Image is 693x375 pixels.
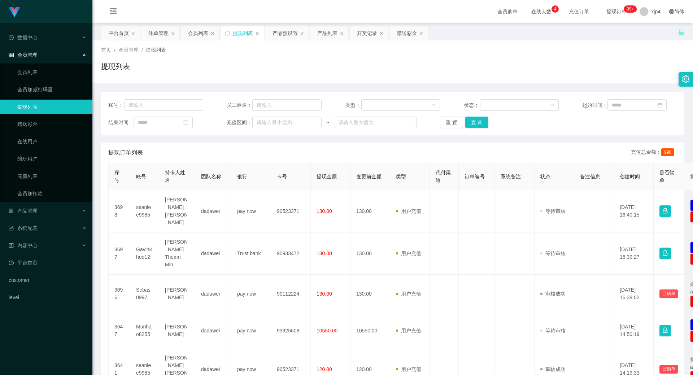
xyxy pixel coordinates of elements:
[231,313,271,348] td: pay now
[9,208,14,213] i: 图标: appstore-o
[124,99,203,111] input: 请输入
[300,31,304,36] i: 图标: close
[17,152,87,166] a: 陪玩用户
[540,174,550,179] span: 状态
[317,250,332,256] span: 130.00
[17,134,87,149] a: 在线用户
[159,275,195,313] td: [PERSON_NAME]
[614,190,654,232] td: [DATE] 16:40:15
[17,100,87,114] a: 提现列表
[108,101,124,109] span: 账号：
[396,291,421,297] span: 用户充值
[252,99,322,111] input: 请输入
[9,52,14,57] i: 图标: table
[345,101,362,109] span: 类型：
[350,275,390,313] td: 130.00
[9,273,87,287] a: customer
[141,47,143,53] span: /
[109,275,130,313] td: 3696
[322,119,334,126] span: ~
[431,103,436,108] i: 图标: down
[183,120,188,125] i: 图标: calendar
[659,248,671,259] button: 图标: lock
[317,174,337,179] span: 提现金额
[350,190,390,232] td: 130.00
[419,31,423,36] i: 图标: close
[540,208,566,214] span: 等待审核
[357,26,377,40] div: 开奖记录
[195,313,231,348] td: dadawei
[565,9,593,14] span: 充值订单
[9,290,87,305] a: level
[277,174,287,179] span: 卡号
[101,47,111,53] span: 首页
[101,0,126,23] i: 图标: menu-fold
[9,243,14,248] i: 图标: profile
[397,26,417,40] div: 赠送彩金
[540,366,566,372] span: 审核成功
[396,208,421,214] span: 用户充值
[631,148,677,157] div: 充值总金额：
[165,170,185,183] span: 持卡人姓名
[614,232,654,275] td: [DATE] 16:39:27
[528,9,555,14] span: 在线人数
[195,275,231,313] td: dadawei
[9,208,38,214] span: 产品管理
[231,275,271,313] td: pay now
[9,243,38,248] span: 内容中心
[114,170,119,183] span: 序号
[271,275,311,313] td: 90112224
[9,256,87,270] a: 图标: dashboard平台首页
[317,291,332,297] span: 130.00
[118,47,139,53] span: 会员管理
[109,232,130,275] td: 3697
[659,205,671,217] button: 图标: lock
[271,313,311,348] td: 93925608
[659,325,671,336] button: 图标: lock
[136,174,146,179] span: 账号
[17,117,87,131] a: 赠送彩金
[146,47,166,53] span: 提现列表
[195,232,231,275] td: dadawei
[201,174,221,179] span: 团队名称
[554,5,557,13] p: 4
[317,366,332,372] span: 120.00
[603,9,630,14] span: 提现订单
[9,226,14,231] i: 图标: form
[130,190,159,232] td: seanlee9985
[465,117,488,128] button: 查 询
[540,328,566,333] span: 等待审核
[225,31,230,36] i: 图标: sync
[188,26,208,40] div: 会员列表
[17,169,87,183] a: 充值列表
[159,313,195,348] td: [PERSON_NAME]
[271,232,311,275] td: 90933472
[9,225,38,231] span: 系统配置
[109,190,130,232] td: 3698
[148,26,169,40] div: 注单管理
[252,117,322,128] input: 请输入最小值为
[114,47,115,53] span: /
[227,119,252,126] span: 充值区间：
[396,366,421,372] span: 用户充值
[101,61,130,72] h1: 提现列表
[9,7,20,17] img: logo.9652507e.png
[9,35,14,40] i: 图标: check-circle-o
[130,275,159,313] td: Sebas0997
[233,26,253,40] div: 提现列表
[109,313,130,348] td: 3647
[237,174,247,179] span: 银行
[614,275,654,313] td: [DATE] 16:38:02
[131,31,135,36] i: 图标: close
[334,117,416,128] input: 请输入最大值为
[17,186,87,201] a: 会员加扣款
[356,174,382,179] span: 变更前金额
[171,31,175,36] i: 图标: close
[540,291,566,297] span: 审核成功
[159,190,195,232] td: [PERSON_NAME] [PERSON_NAME]
[396,174,406,179] span: 类型
[130,232,159,275] td: GavinKhoo12
[17,65,87,79] a: 会员列表
[550,103,554,108] i: 图标: down
[659,365,678,374] button: 已锁单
